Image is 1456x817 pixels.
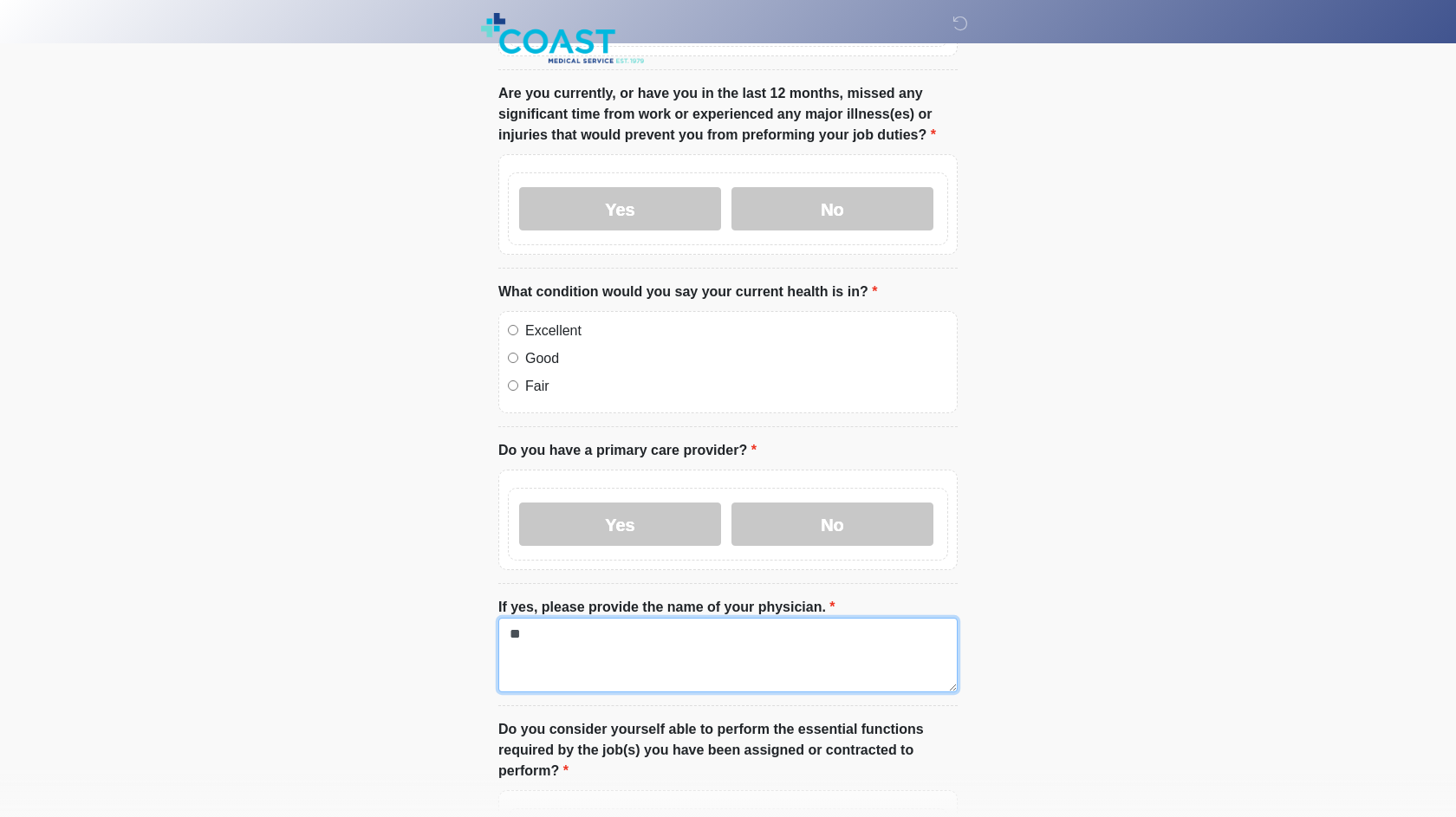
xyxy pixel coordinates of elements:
label: Yes [519,503,721,546]
img: Coast Medical Service Logo [481,13,644,63]
label: Are you currently, or have you in the last 12 months, missed any significant time from work or ex... [498,83,958,146]
input: Fair [508,380,518,391]
label: Excellent [525,321,948,341]
label: Do you consider yourself able to perform the essential functions required by the job(s) you have ... [498,719,958,781]
input: Good [508,353,518,363]
label: Do you have a primary care provider? [498,440,757,461]
label: Yes [519,187,721,230]
label: No [731,503,933,546]
label: If yes, please provide the name of your physician. [498,597,835,618]
label: No [731,187,933,230]
label: What condition would you say your current health is in? [498,282,877,302]
label: Good [525,348,948,369]
input: Excellent [508,325,518,335]
label: Fair [525,376,948,397]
